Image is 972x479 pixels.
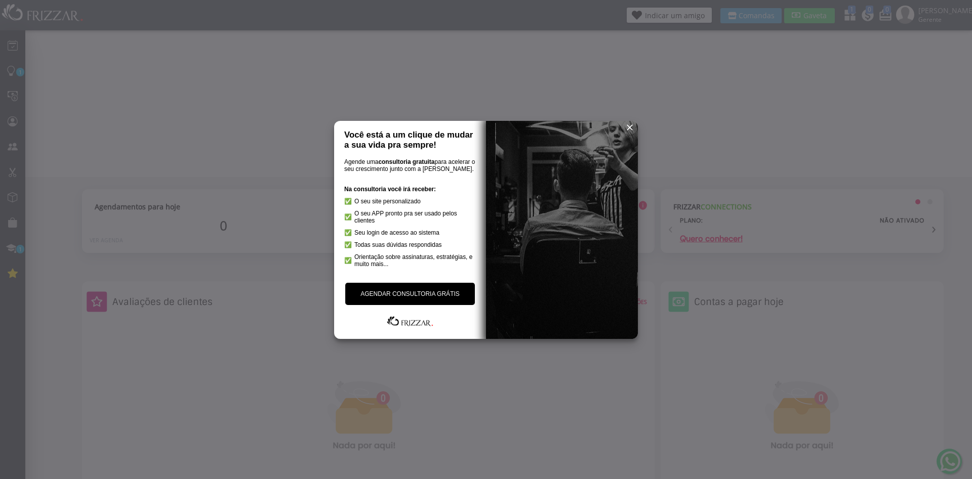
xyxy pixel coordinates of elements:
img: Frizzar [385,315,435,327]
p: Agende uma para acelerar o seu crescimento junto com a [PERSON_NAME]. [344,158,476,172]
h1: Você está a um clique de mudar a sua vida pra sempre! [344,130,476,150]
li: Seu login de acesso ao sistema [344,229,476,236]
li: Todas suas dúvidas respondidas [344,241,476,248]
button: ui-button [622,120,637,135]
li: O seu site personalizado [344,198,476,205]
strong: consultoria gratuita [378,158,434,165]
strong: Na consultoria você irá receber: [344,186,436,193]
li: O seu APP pronto pra ser usado pelos clientes [344,210,476,224]
a: AGENDAR CONSULTORIA GRÁTIS [345,283,475,305]
li: Orientação sobre assinaturas, estratégias, e muito mais... [344,253,476,268]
